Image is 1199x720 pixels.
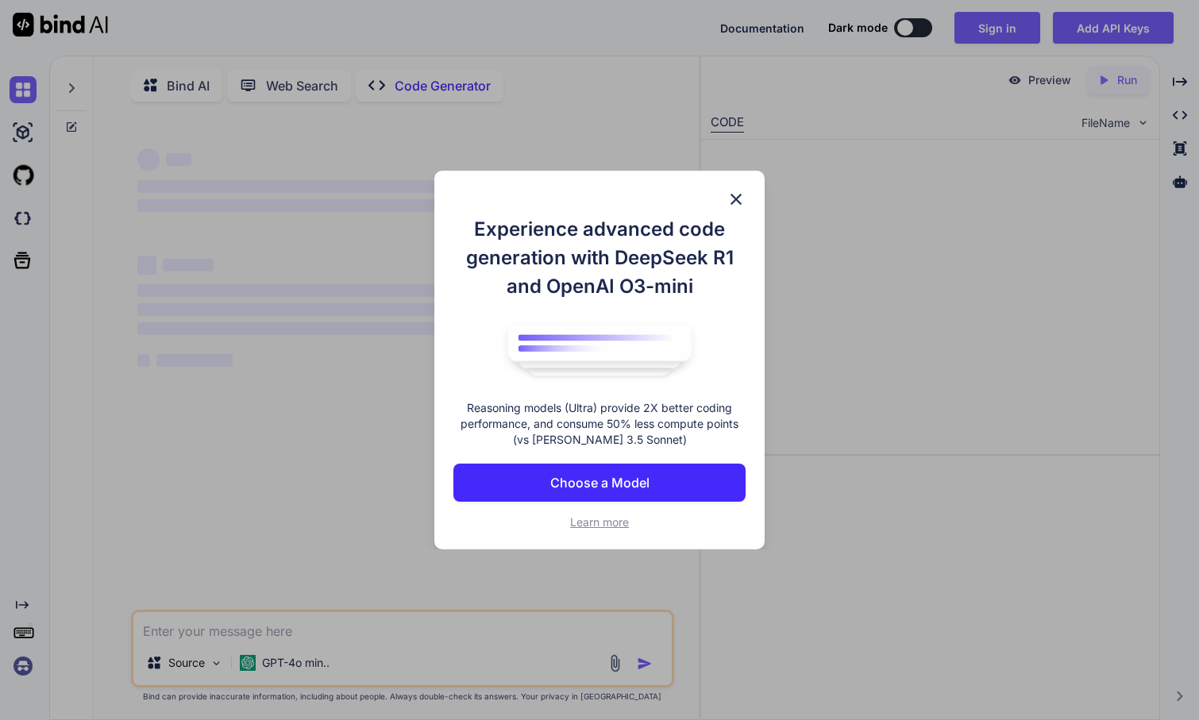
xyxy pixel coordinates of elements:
p: Reasoning models (Ultra) provide 2X better coding performance, and consume 50% less compute point... [453,400,745,448]
img: bind logo [496,317,703,385]
h1: Experience advanced code generation with DeepSeek R1 and OpenAI O3-mini [453,215,745,301]
img: close [727,190,746,209]
span: Learn more [570,515,629,529]
button: Choose a Model [453,464,745,502]
p: Choose a Model [550,473,650,492]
